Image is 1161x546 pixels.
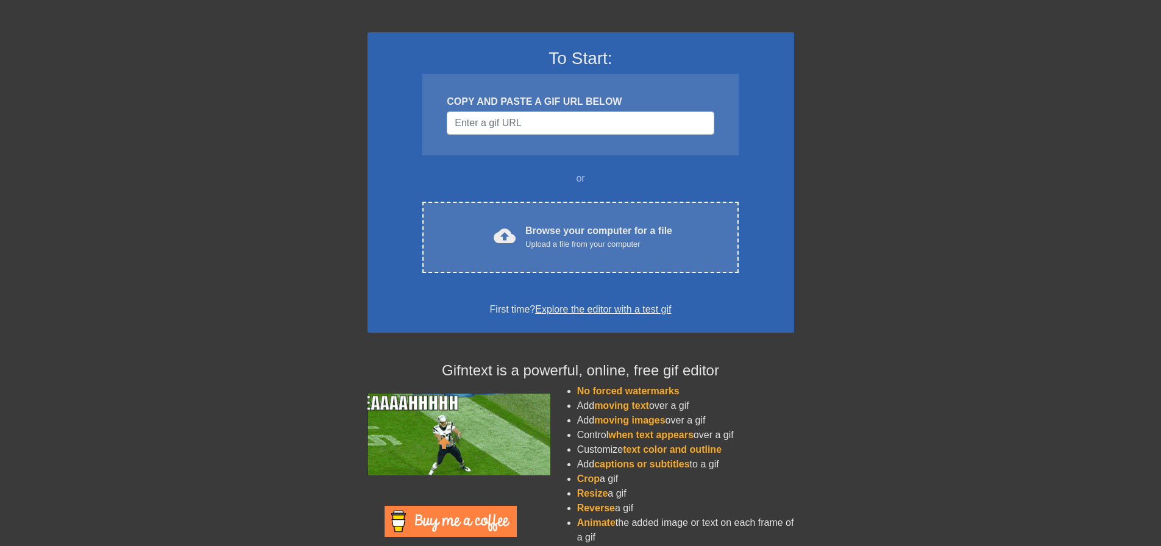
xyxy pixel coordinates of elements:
span: cloud_upload [494,225,516,247]
li: the added image or text on each frame of a gif [577,516,794,545]
img: football_small.gif [367,394,550,475]
li: Add over a gif [577,399,794,413]
div: First time? [383,302,778,317]
span: when text appears [608,430,694,440]
span: captions or subtitles [594,459,689,469]
li: a gif [577,501,794,516]
div: COPY AND PASTE A GIF URL BELOW [447,94,714,109]
span: Resize [577,488,608,498]
a: Explore the editor with a test gif [535,304,671,314]
span: No forced watermarks [577,386,680,396]
li: Add over a gif [577,413,794,428]
span: text color and outline [623,444,722,455]
img: Buy Me A Coffee [385,506,517,537]
span: Animate [577,517,616,528]
li: a gif [577,472,794,486]
h3: To Start: [383,48,778,69]
li: Control over a gif [577,428,794,442]
h4: Gifntext is a powerful, online, free gif editor [367,362,794,380]
span: moving images [594,415,665,425]
span: Reverse [577,503,615,513]
span: moving text [594,400,649,411]
input: Username [447,112,714,135]
div: Upload a file from your computer [525,238,672,250]
li: Customize [577,442,794,457]
div: Browse your computer for a file [525,224,672,250]
li: Add to a gif [577,457,794,472]
li: a gif [577,486,794,501]
div: or [399,171,762,186]
span: Crop [577,473,600,484]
